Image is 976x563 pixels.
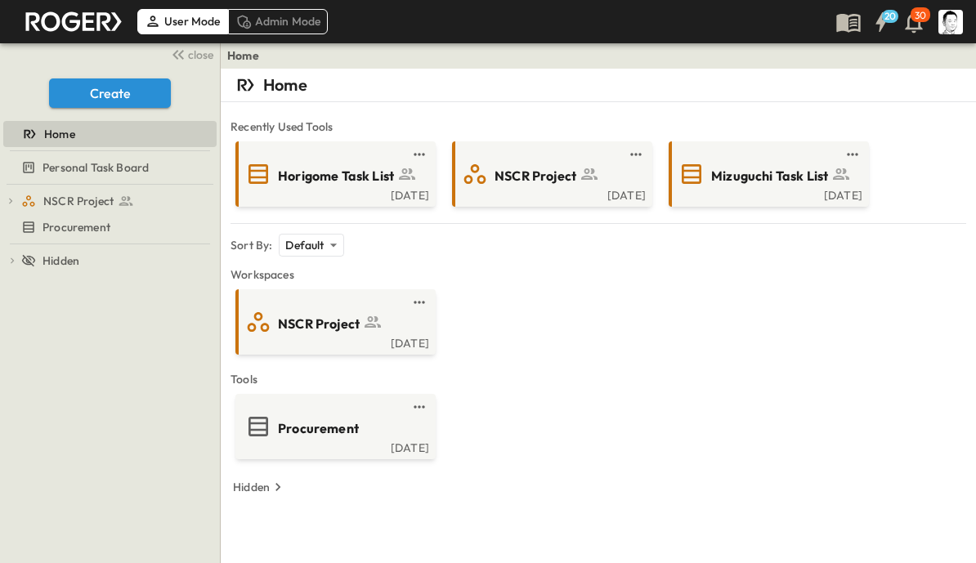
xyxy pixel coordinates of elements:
[239,440,429,453] a: [DATE]
[455,161,646,187] a: NSCR Project
[3,154,217,181] div: Personal Task Boardtest
[938,10,963,34] img: Profile Picture
[49,78,171,108] button: Create
[285,237,324,253] p: Default
[239,187,429,200] a: [DATE]
[228,9,329,34] div: Admin Mode
[226,476,293,498] button: Hidden
[711,167,828,185] span: Mizuguchi Task List
[278,419,359,438] span: Procurement
[44,126,75,142] span: Home
[3,188,217,214] div: NSCR Projecttest
[231,266,966,283] span: Workspaces
[410,397,429,417] button: test
[495,167,576,185] span: NSCR Project
[278,167,394,185] span: Horigome Task List
[231,371,966,387] span: Tools
[884,10,897,23] h6: 20
[3,216,213,239] a: Procurement
[43,252,79,269] span: Hidden
[233,479,270,495] p: Hidden
[43,159,149,176] span: Personal Task Board
[279,234,343,257] div: Default
[164,42,217,65] button: close
[231,118,966,135] span: Recently Used Tools
[672,187,862,200] a: [DATE]
[915,9,926,22] p: 30
[188,47,213,63] span: close
[227,47,269,64] nav: breadcrumbs
[3,156,213,179] a: Personal Task Board
[626,145,646,164] button: test
[843,145,862,164] button: test
[3,214,217,240] div: Procurementtest
[227,47,259,64] a: Home
[239,309,429,335] a: NSCR Project
[43,219,110,235] span: Procurement
[3,123,213,145] a: Home
[278,315,360,333] span: NSCR Project
[239,413,429,440] a: Procurement
[239,161,429,187] a: Horigome Task List
[410,293,429,312] button: test
[455,187,646,200] a: [DATE]
[239,335,429,348] a: [DATE]
[263,74,307,96] p: Home
[865,7,898,37] button: 20
[21,190,213,212] a: NSCR Project
[672,161,862,187] a: Mizuguchi Task List
[231,237,272,253] p: Sort By:
[43,193,114,209] span: NSCR Project
[137,9,228,34] div: User Mode
[410,145,429,164] button: test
